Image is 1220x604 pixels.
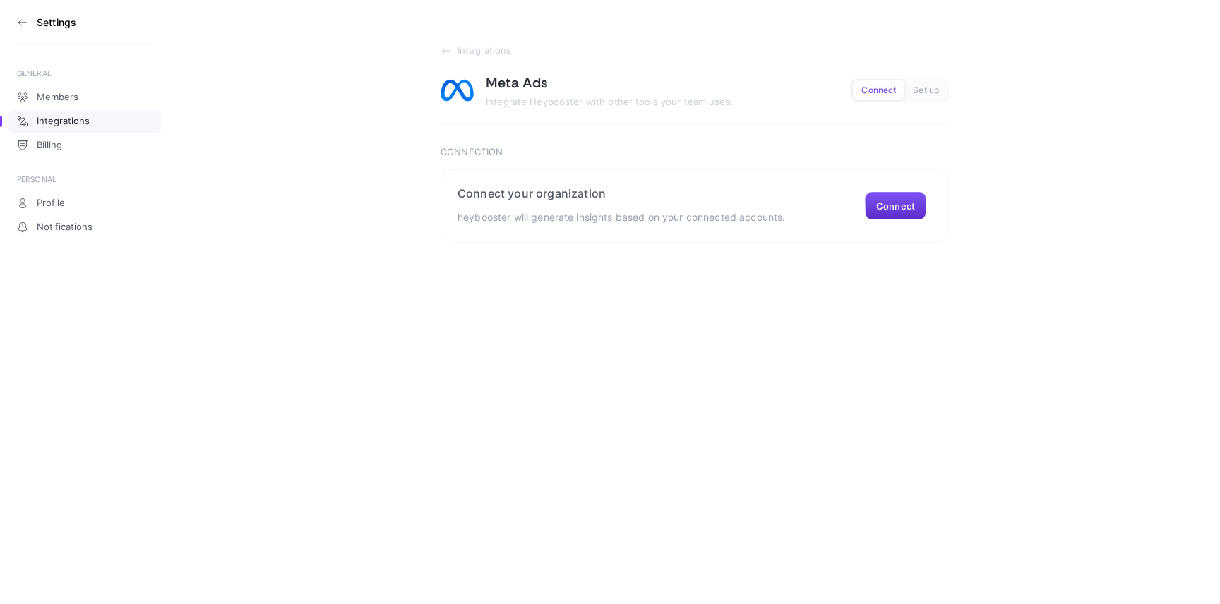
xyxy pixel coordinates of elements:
[861,85,896,96] span: Connect
[8,110,161,133] a: Integrations
[37,198,65,209] span: Profile
[17,68,152,79] div: GENERAL
[8,192,161,215] a: Profile
[37,222,92,233] span: Notifications
[486,96,734,107] span: Integrate Heybooster with other tools your team uses.
[37,116,90,127] span: Integrations
[853,80,904,100] button: Connect
[37,140,62,151] span: Billing
[17,174,152,185] div: PERSONAL
[8,86,161,109] a: Members
[457,186,785,200] h2: Connect your organization
[441,45,949,56] a: Integrations
[486,73,549,92] h1: Meta Ads
[457,209,785,226] p: heybooster will generate insights based on your connected accounts.
[457,45,512,56] span: Integrations
[904,80,947,100] button: Set up
[37,92,78,103] span: Members
[865,192,926,220] button: Connect
[37,17,76,28] h3: Settings
[913,85,939,96] span: Set up
[8,216,161,238] a: Notifications
[8,134,161,157] a: Billing
[441,147,949,158] h3: Connection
